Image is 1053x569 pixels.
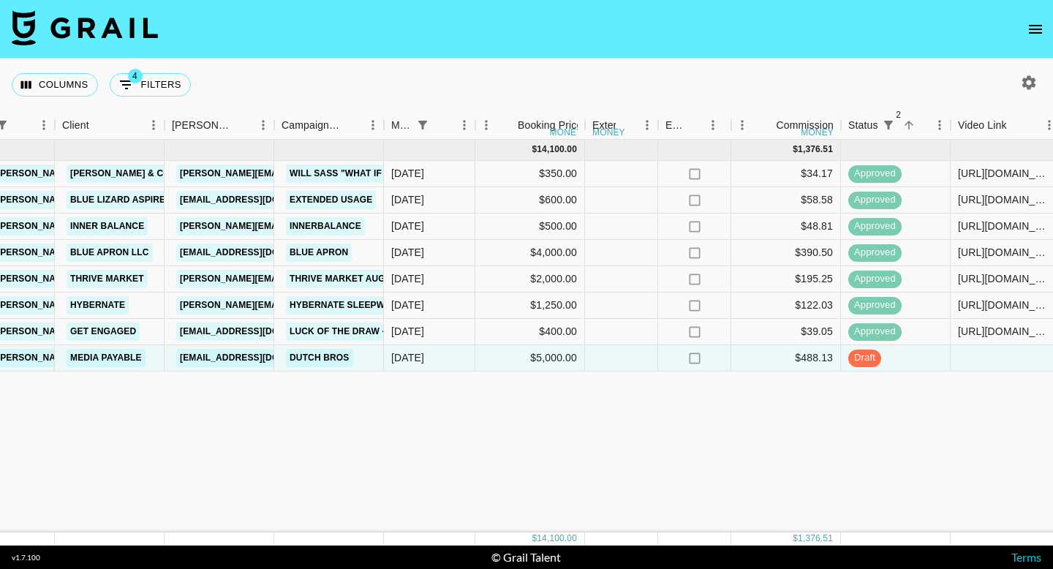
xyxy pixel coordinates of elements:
a: Innerbalance [286,217,365,235]
div: $195.25 [731,266,841,293]
div: Aug '25 [391,350,424,365]
button: Select columns [12,73,98,97]
div: https://www.tiktok.com/@kenzieanderson15/video/7540753352490093855?lang=en [958,219,1052,233]
button: Menu [252,114,274,136]
span: approved [848,219,902,233]
div: Month Due [384,111,475,140]
div: Aug '25 [391,298,424,312]
button: Sort [89,115,110,135]
img: Grail Talent [12,10,158,45]
button: Menu [731,114,753,136]
a: Blue Lizard Aspire [67,191,169,209]
button: Menu [453,114,475,136]
div: Booking Price [518,111,582,140]
button: Menu [929,114,951,136]
a: [PERSON_NAME][EMAIL_ADDRESS][PERSON_NAME][DOMAIN_NAME] [176,270,490,288]
div: Aug '25 [391,192,424,207]
div: $600.00 [475,187,585,214]
div: Month Due [391,111,412,140]
a: [EMAIL_ADDRESS][DOMAIN_NAME] [176,349,340,367]
a: [EMAIL_ADDRESS][DOMAIN_NAME] [176,323,340,341]
div: Expenses: Remove Commission? [665,111,686,140]
button: Show filters [110,73,191,97]
a: [PERSON_NAME][EMAIL_ADDRESS][PERSON_NAME][DOMAIN_NAME] [176,296,490,314]
button: Menu [475,114,497,136]
div: Booker [165,111,274,140]
a: [EMAIL_ADDRESS][DOMAIN_NAME] [176,191,340,209]
span: approved [848,325,902,339]
div: 1,376.51 [798,143,833,156]
div: $58.58 [731,187,841,214]
button: Sort [433,115,453,135]
div: Status [848,111,878,140]
a: Media Payable [67,349,146,367]
div: $ [532,532,537,545]
button: Menu [636,114,658,136]
div: 2 active filters [878,115,899,135]
div: 14,100.00 [537,532,577,545]
span: approved [848,167,902,181]
div: $4,000.00 [475,240,585,266]
a: Blue Apron LLC [67,244,153,262]
button: Sort [232,115,252,135]
div: https://www.instagram.com/reel/DNjjy38Ormx/?igsh=MWJoc3Rsc3Uwbmxlag%3D%3D [958,245,1052,260]
a: Luck of the Draw - [PERSON_NAME] [286,323,467,341]
a: Hybernate Sleepwear [286,296,407,314]
div: $34.17 [731,161,841,187]
div: Campaign (Type) [274,111,384,140]
a: Thrive Market [67,270,148,288]
div: https://www.tiktok.com/@sarcar_/video/7536442182954142989 [958,166,1052,181]
span: 4 [128,69,143,83]
a: Terms [1011,550,1041,564]
div: Commission [776,111,834,140]
div: $500.00 [475,214,585,240]
div: $122.03 [731,293,841,319]
div: Campaign (Type) [282,111,341,140]
button: Sort [755,115,776,135]
div: $48.81 [731,214,841,240]
span: approved [848,298,902,312]
div: money [592,128,625,137]
button: Sort [616,115,636,135]
button: Show filters [878,115,899,135]
div: https://www.instagram.com/p/DNqpk7av83g/?img_index=1 [958,298,1052,312]
div: Client [62,111,89,140]
div: $1,250.00 [475,293,585,319]
span: draft [848,351,881,365]
button: Menu [702,114,724,136]
button: Menu [143,114,165,136]
div: 1,376.51 [798,532,833,545]
a: Blue Apron [286,244,352,262]
span: approved [848,193,902,207]
div: © Grail Talent [491,550,561,565]
div: 1 active filter [412,115,433,135]
div: v 1.7.100 [12,553,40,562]
div: $39.05 [731,319,841,345]
button: open drawer [1021,15,1050,44]
a: [PERSON_NAME][EMAIL_ADDRESS][PERSON_NAME][DOMAIN_NAME] [176,165,490,183]
div: $390.50 [731,240,841,266]
button: Sort [341,115,362,135]
div: $350.00 [475,161,585,187]
div: https://www.tiktok.com/@emmaseabourn/video/7543432569254071583 [958,271,1052,286]
a: Get Engaged [67,323,140,341]
div: https://www.tiktok.com/@.valeriacenteno/video/7543087756994465055 [958,324,1052,339]
a: Inner Balance [67,217,148,235]
button: Sort [1007,115,1027,135]
a: Hybernate [67,296,129,314]
button: Sort [686,115,706,135]
div: Aug '25 [391,324,424,339]
div: Expenses: Remove Commission? [658,111,731,140]
div: Aug '25 [391,166,424,181]
div: 14,100.00 [537,143,577,156]
div: Aug '25 [391,219,424,233]
div: [PERSON_NAME] [172,111,232,140]
div: $ [532,143,537,156]
a: [PERSON_NAME] & Co LLC [67,165,194,183]
div: Status [841,111,951,140]
a: Will Sass "What if it takes me" [286,165,448,183]
button: Show filters [412,115,433,135]
div: $2,000.00 [475,266,585,293]
button: Menu [362,114,384,136]
div: $ [793,143,798,156]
